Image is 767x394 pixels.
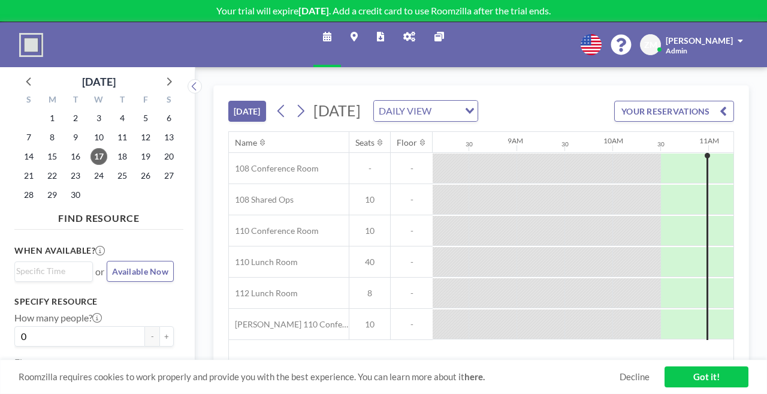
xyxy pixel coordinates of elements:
[90,110,107,127] span: Wednesday, September 3, 2025
[229,257,298,267] span: 110 Lunch Room
[157,93,180,109] div: S
[228,101,266,122] button: [DATE]
[17,93,41,109] div: S
[161,167,177,184] span: Saturday, September 27, 2025
[20,148,37,165] span: Sunday, September 14, 2025
[114,167,131,184] span: Thursday, September 25, 2025
[137,148,154,165] span: Friday, September 19, 2025
[67,187,84,203] span: Tuesday, September 30, 2025
[82,73,116,90] div: [DATE]
[699,136,719,145] div: 11AM
[19,371,620,383] span: Roomzilla requires cookies to work properly and provide you with the best experience. You can lea...
[313,101,361,119] span: [DATE]
[229,288,298,299] span: 112 Lunch Room
[666,46,687,55] span: Admin
[161,129,177,146] span: Saturday, September 13, 2025
[603,136,623,145] div: 10AM
[391,225,433,236] span: -
[20,129,37,146] span: Sunday, September 7, 2025
[90,167,107,184] span: Wednesday, September 24, 2025
[67,148,84,165] span: Tuesday, September 16, 2025
[114,129,131,146] span: Thursday, September 11, 2025
[349,319,390,330] span: 10
[391,319,433,330] span: -
[95,266,104,278] span: or
[464,371,485,382] a: here.
[349,288,390,299] span: 8
[112,266,168,276] span: Available Now
[391,163,433,174] span: -
[298,5,329,16] b: [DATE]
[161,148,177,165] span: Saturday, September 20, 2025
[44,148,61,165] span: Monday, September 15, 2025
[20,187,37,203] span: Sunday, September 28, 2025
[508,136,523,145] div: 9AM
[229,319,349,330] span: [PERSON_NAME] 110 Conference Room
[229,163,319,174] span: 108 Conference Room
[229,194,294,205] span: 108 Shared Ops
[644,40,657,50] span: ZM
[620,371,650,383] a: Decline
[391,257,433,267] span: -
[44,129,61,146] span: Monday, September 8, 2025
[44,187,61,203] span: Monday, September 29, 2025
[657,140,665,148] div: 30
[67,129,84,146] span: Tuesday, September 9, 2025
[110,93,134,109] div: T
[67,167,84,184] span: Tuesday, September 23, 2025
[435,103,458,119] input: Search for option
[137,110,154,127] span: Friday, September 5, 2025
[666,35,733,46] span: [PERSON_NAME]
[90,129,107,146] span: Wednesday, September 10, 2025
[41,93,64,109] div: M
[137,129,154,146] span: Friday, September 12, 2025
[376,103,434,119] span: DAILY VIEW
[561,140,569,148] div: 30
[614,101,734,122] button: YOUR RESERVATIONS
[14,312,102,324] label: How many people?
[14,356,37,368] label: Floor
[349,257,390,267] span: 40
[90,148,107,165] span: Wednesday, September 17, 2025
[466,140,473,148] div: 30
[134,93,157,109] div: F
[159,326,174,347] button: +
[235,137,257,148] div: Name
[15,262,92,280] div: Search for option
[665,366,748,387] a: Got it!
[114,110,131,127] span: Thursday, September 4, 2025
[349,194,390,205] span: 10
[145,326,159,347] button: -
[16,264,86,278] input: Search for option
[14,296,174,307] h3: Specify resource
[137,167,154,184] span: Friday, September 26, 2025
[20,167,37,184] span: Sunday, September 21, 2025
[391,194,433,205] span: -
[44,110,61,127] span: Monday, September 1, 2025
[349,225,390,236] span: 10
[391,288,433,299] span: -
[67,110,84,127] span: Tuesday, September 2, 2025
[229,225,319,236] span: 110 Conference Room
[87,93,111,109] div: W
[161,110,177,127] span: Saturday, September 6, 2025
[44,167,61,184] span: Monday, September 22, 2025
[374,101,478,121] div: Search for option
[19,33,43,57] img: organization-logo
[14,207,183,224] h4: FIND RESOURCE
[107,261,174,282] button: Available Now
[114,148,131,165] span: Thursday, September 18, 2025
[349,163,390,174] span: -
[355,137,375,148] div: Seats
[397,137,417,148] div: Floor
[64,93,87,109] div: T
